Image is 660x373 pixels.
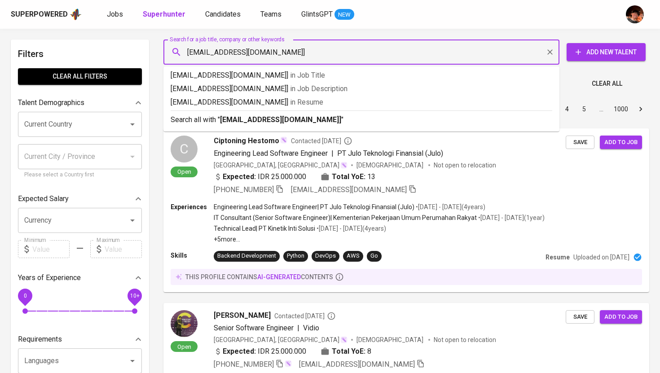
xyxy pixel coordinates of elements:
span: AI-generated [257,273,301,281]
div: Superpowered [11,9,68,20]
div: [GEOGRAPHIC_DATA], [GEOGRAPHIC_DATA] [214,335,348,344]
span: [DEMOGRAPHIC_DATA] [356,161,425,170]
input: Value [32,240,70,258]
p: Technical Lead | PT Kinetik Inti Solusi [214,224,315,233]
span: PT Julo Teknologi Finansial (Julo) [337,149,443,158]
svg: By Batam recruiter [343,136,352,145]
span: Senior Software Engineer [214,324,294,332]
a: Superpoweredapp logo [11,8,82,21]
img: magic_wand.svg [280,136,287,144]
button: Add to job [600,136,642,149]
span: in Job Title [290,71,325,79]
div: … [594,105,608,114]
div: Requirements [18,330,142,348]
p: [EMAIL_ADDRESS][DOMAIN_NAME]] [171,83,552,94]
p: +5 more ... [214,235,545,244]
div: Talent Demographics [18,94,142,112]
p: Talent Demographics [18,97,84,108]
b: Expected: [223,346,256,357]
div: IDR 25.000.000 [214,346,306,357]
div: IDR 25.000.000 [214,171,306,182]
b: [EMAIL_ADDRESS][DOMAIN_NAME]] [220,115,341,124]
span: Clear All [592,78,622,89]
div: AWS [347,252,360,260]
span: [DEMOGRAPHIC_DATA] [356,335,425,344]
button: Add New Talent [567,43,646,61]
nav: pagination navigation [490,102,649,116]
div: DevOps [315,252,336,260]
button: Go to page 4 [560,102,574,116]
button: Clear All [588,75,626,92]
span: 10+ [130,293,139,299]
span: Add to job [604,137,638,148]
button: Open [126,355,139,367]
span: Contacted [DATE] [291,136,352,145]
a: Superhunter [143,9,187,20]
p: Requirements [18,334,62,345]
button: Clear All filters [18,68,142,85]
span: | [331,148,334,159]
span: Engineering Lead Software Engineer [214,149,328,158]
span: Contacted [DATE] [274,312,336,320]
div: Years of Experience [18,269,142,287]
p: Uploaded on [DATE] [573,253,629,262]
button: Clear [544,46,556,58]
span: Add New Talent [574,47,638,58]
p: Skills [171,251,214,260]
p: Search all with " " [171,114,552,125]
b: Expected: [223,171,256,182]
a: Candidates [205,9,242,20]
span: in Job Description [290,84,348,93]
a: Teams [260,9,283,20]
b: Total YoE: [332,346,365,357]
a: COpenCiptoning HestomoContacted [DATE]Engineering Lead Software Engineer|PT Julo Teknologi Finans... [163,128,649,292]
svg: By Batam recruiter [327,312,336,320]
div: Backend Development [217,252,276,260]
p: Not open to relocation [434,161,496,170]
img: magic_wand.svg [340,162,348,169]
button: Save [566,136,594,149]
span: [EMAIL_ADDRESS][DOMAIN_NAME] [291,185,407,194]
p: Resume [546,253,570,262]
span: Vidio [303,324,319,332]
div: Expected Salary [18,190,142,208]
span: | [297,323,299,334]
p: • [DATE] - [DATE] ( 4 years ) [315,224,386,233]
input: Value [105,240,142,258]
a: GlintsGPT NEW [301,9,354,20]
button: Go to next page [634,102,648,116]
span: 8 [367,346,371,357]
span: [EMAIL_ADDRESS][DOMAIN_NAME] [299,360,415,369]
span: Add to job [604,312,638,322]
span: Save [570,137,590,148]
span: [PERSON_NAME] [214,310,271,321]
h6: Filters [18,47,142,61]
img: app logo [70,8,82,21]
p: [EMAIL_ADDRESS][DOMAIN_NAME]] [171,70,552,81]
p: Experiences [171,202,214,211]
button: Save [566,310,594,324]
span: Save [570,312,590,322]
button: Go to page 5 [577,102,591,116]
p: this profile contains contents [185,272,333,281]
img: diemas@glints.com [626,5,644,23]
span: Jobs [107,10,123,18]
span: Ciptoning Hestomo [214,136,279,146]
span: Clear All filters [25,71,135,82]
button: Go to page 1000 [611,102,631,116]
span: Teams [260,10,282,18]
span: Open [174,343,195,351]
span: 0 [23,293,26,299]
span: Candidates [205,10,241,18]
p: Years of Experience [18,272,81,283]
span: [PHONE_NUMBER] [214,360,274,369]
p: IT Consultant (Senior Software Engineer) | Kementerian Pekerjaan Umum Perumahan Rakyat [214,213,477,222]
button: Open [126,214,139,227]
span: NEW [334,10,354,19]
span: Open [174,168,195,176]
a: Jobs [107,9,125,20]
p: Expected Salary [18,193,69,204]
button: Open [126,118,139,131]
div: Go [370,252,378,260]
p: • [DATE] - [DATE] ( 1 year ) [477,213,545,222]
